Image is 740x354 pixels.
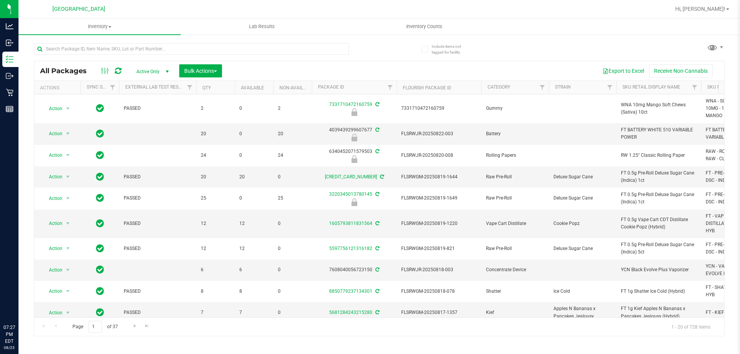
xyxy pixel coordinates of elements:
[88,321,102,333] input: 1
[553,245,612,252] span: Deluxe Sugar Cane
[278,105,307,112] span: 2
[42,128,63,139] span: Action
[179,64,222,77] button: Bulk Actions
[201,152,230,159] span: 24
[553,195,612,202] span: Deluxe Sugar Cane
[201,105,230,112] span: 2
[239,220,269,227] span: 12
[40,67,94,75] span: All Packages
[311,148,398,163] div: 6340452071579503
[278,173,307,181] span: 0
[486,220,544,227] span: Vape Cart Distillate
[486,130,544,138] span: Battery
[279,85,314,91] a: Non-Available
[536,81,549,94] a: Filter
[621,169,696,184] span: FT 0.5g Pre-Roll Deluxe Sugar Cane (Indica) 1ct
[379,174,384,180] span: Sync from Compliance System
[329,246,372,251] a: 5597756121316182
[675,6,725,12] span: Hi, [PERSON_NAME]!
[6,22,13,30] inline-svg: Analytics
[129,321,140,331] a: Go to the next page
[239,288,269,295] span: 8
[141,321,153,331] a: Go to the last page
[124,105,192,112] span: PASSED
[665,321,716,332] span: 1 - 20 of 728 items
[374,127,379,133] span: Sync from Compliance System
[40,85,77,91] div: Actions
[202,85,211,91] a: Qty
[6,39,13,47] inline-svg: Inbound
[621,288,696,295] span: FT 1g Shatter Ice Cold (Hybrid)
[42,307,63,318] span: Action
[401,195,477,202] span: FLSRWGM-20250819-1649
[34,43,349,55] input: Search Package ID, Item Name, SKU, Lot or Part Number...
[18,23,181,30] span: Inventory
[621,216,696,231] span: FT 0.5g Vape Cart CDT Distillate Cookie Popz (Hybrid)
[278,288,307,295] span: 0
[8,292,31,315] iframe: Resource center
[621,191,696,206] span: FT 0.5g Pre-Roll Deluxe Sugar Cane (Indica) 1ct
[6,89,13,96] inline-svg: Retail
[401,288,477,295] span: FLSRWGM-20250818-078
[621,152,696,159] span: RW 1.25" Classic Rolling Paper
[311,266,398,273] div: 7608040056723150
[96,193,104,203] span: In Sync
[201,195,230,202] span: 25
[96,150,104,161] span: In Sync
[486,309,544,316] span: Kief
[621,241,696,256] span: FT 0.5g Pre-Roll Deluxe Sugar Cane (Indica) 5ct
[42,243,63,254] span: Action
[96,171,104,182] span: In Sync
[622,84,680,90] a: Sku Retail Display Name
[486,245,544,252] span: Raw Pre-Roll
[63,307,73,318] span: select
[52,6,105,12] span: [GEOGRAPHIC_DATA]
[181,18,343,35] a: Lab Results
[6,105,13,113] inline-svg: Reports
[486,195,544,202] span: Raw Pre-Roll
[555,84,571,90] a: Strain
[318,84,344,90] a: Package ID
[63,218,73,229] span: select
[42,265,63,275] span: Action
[329,191,372,197] a: 3220345013780145
[278,266,307,273] span: 0
[96,286,104,297] span: In Sync
[239,130,269,138] span: 0
[278,245,307,252] span: 0
[278,220,307,227] span: 0
[96,103,104,114] span: In Sync
[124,245,192,252] span: PASSED
[325,174,377,180] a: [CREDIT_CARD_NUMBER]
[201,266,230,273] span: 6
[621,305,696,320] span: FT 1g Kief Apples N Bananas x Pancakes Jealousy (Hybrid)
[401,220,477,227] span: FLSRWGM-20250819-1220
[201,130,230,138] span: 20
[201,309,230,316] span: 7
[553,220,612,227] span: Cookie Popz
[311,134,398,141] div: Newly Received
[201,245,230,252] span: 12
[124,309,192,316] span: PASSED
[63,193,73,204] span: select
[486,288,544,295] span: Shatter
[3,345,15,351] p: 08/25
[239,195,269,202] span: 0
[42,193,63,204] span: Action
[329,289,372,294] a: 8850779237134301
[621,101,696,116] span: WNA 10mg Mango Soft Chews (Sativa) 10ct
[649,64,713,77] button: Receive Non-Cannabis
[486,266,544,273] span: Concentrate Device
[63,103,73,114] span: select
[96,243,104,254] span: In Sync
[374,149,379,154] span: Sync from Compliance System
[486,173,544,181] span: Raw Pre-Roll
[329,310,372,315] a: 5681284243215280
[311,126,398,141] div: 4039439299607677
[553,288,612,295] span: Ice Cold
[201,173,230,181] span: 20
[374,289,379,294] span: Sync from Compliance System
[96,264,104,275] span: In Sync
[403,85,451,91] a: Flourish Package ID
[239,309,269,316] span: 7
